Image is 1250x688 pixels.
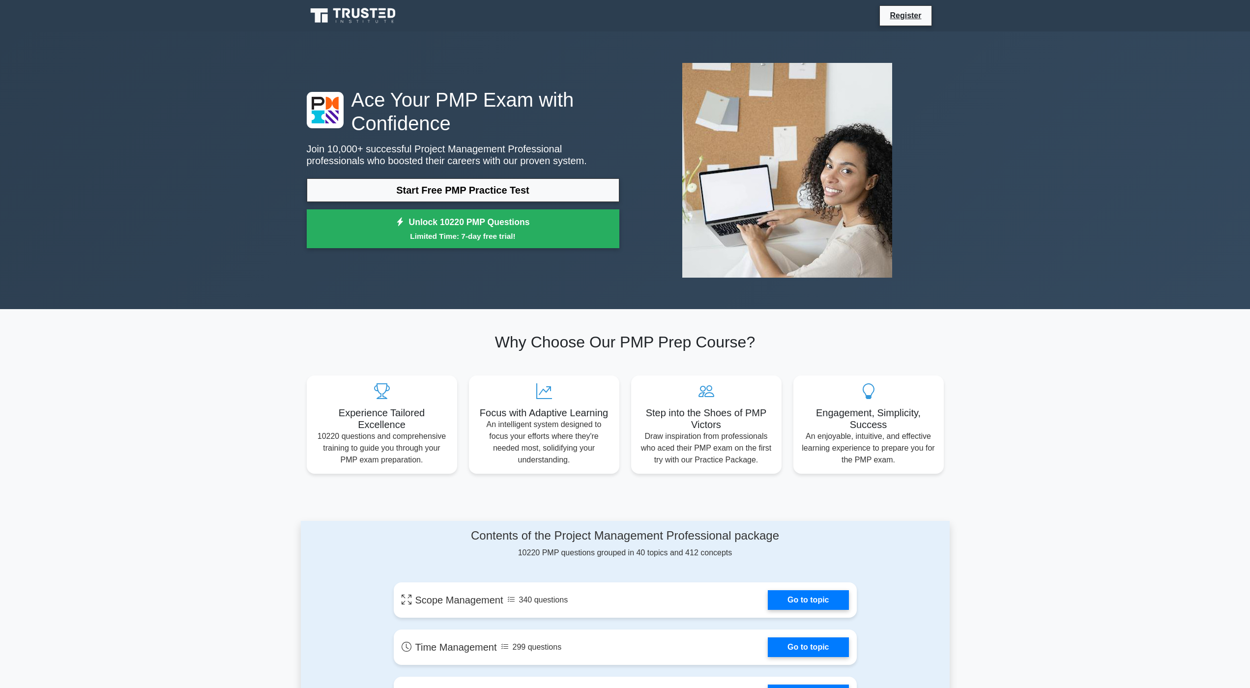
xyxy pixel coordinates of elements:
[768,590,848,610] a: Go to topic
[801,407,936,430] h5: Engagement, Simplicity, Success
[768,637,848,657] a: Go to topic
[639,430,774,466] p: Draw inspiration from professionals who aced their PMP exam on the first try with our Practice Pa...
[394,529,857,543] h4: Contents of the Project Management Professional package
[394,529,857,559] div: 10220 PMP questions grouped in 40 topics and 412 concepts
[307,178,619,202] a: Start Free PMP Practice Test
[319,230,607,242] small: Limited Time: 7-day free trial!
[315,430,449,466] p: 10220 questions and comprehensive training to guide you through your PMP exam preparation.
[477,419,611,466] p: An intelligent system designed to focus your efforts where they're needed most, solidifying your ...
[639,407,774,430] h5: Step into the Shoes of PMP Victors
[477,407,611,419] h5: Focus with Adaptive Learning
[307,209,619,249] a: Unlock 10220 PMP QuestionsLimited Time: 7-day free trial!
[307,333,944,351] h2: Why Choose Our PMP Prep Course?
[315,407,449,430] h5: Experience Tailored Excellence
[801,430,936,466] p: An enjoyable, intuitive, and effective learning experience to prepare you for the PMP exam.
[884,9,927,22] a: Register
[307,88,619,135] h1: Ace Your PMP Exam with Confidence
[307,143,619,167] p: Join 10,000+ successful Project Management Professional professionals who boosted their careers w...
